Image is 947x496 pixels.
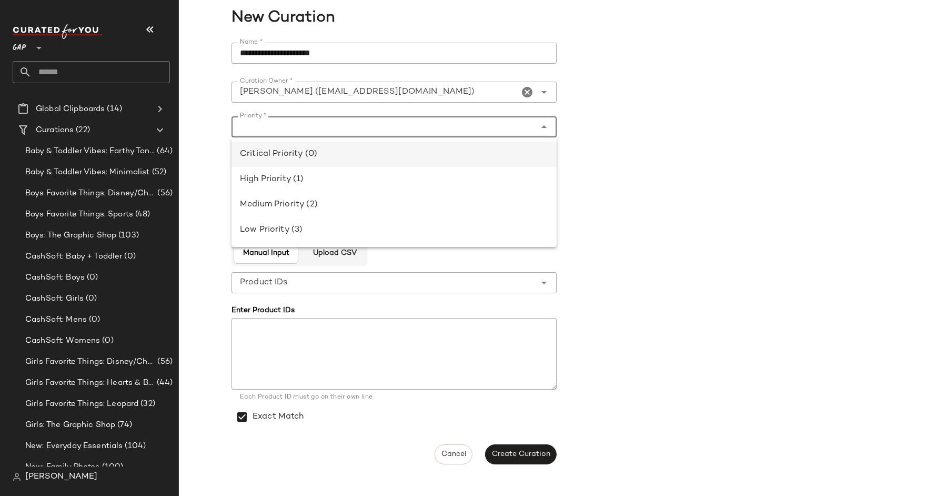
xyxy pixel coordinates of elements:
span: (56) [155,187,173,200]
span: (103) [116,230,139,242]
span: Baby & Toddler Vibes: Earthy Tones [25,145,155,157]
span: (22) [74,124,90,136]
i: Clear Curation Owner * [521,86,533,98]
span: Upload CSV [312,249,356,257]
i: Open [538,86,550,98]
div: Each Product ID must go on their own line [240,393,548,402]
label: Exact Match [253,402,304,432]
button: Cancel [435,444,472,464]
i: Close [538,121,550,133]
div: Medium Priority (2) [240,199,548,211]
div: High Priority (1) [240,173,548,186]
div: Enter Product IDs [231,305,557,316]
span: (32) [138,398,155,410]
span: (48) [133,209,150,221]
img: svg%3e [13,473,21,481]
span: (52) [150,166,167,178]
span: Girls Favorite Things: Hearts & Bows [25,377,155,389]
span: CashSoft: Baby + Toddler [25,251,122,263]
span: (100) [100,461,124,473]
span: (0) [85,272,98,284]
span: (0) [100,335,113,347]
span: (0) [84,293,97,305]
span: Boys Favorite Things: Disney/Characters [25,187,155,200]
span: (74) [115,419,132,431]
span: New: Family Photos [25,461,100,473]
span: Cancel [441,450,466,459]
button: Manual Input [234,243,298,264]
span: Create Curation [491,450,550,459]
div: Critical Priority (0) [240,148,548,161]
span: Girls: The Graphic Shop [25,419,115,431]
span: CashSoft: Womens [25,335,100,347]
span: Curations [36,124,74,136]
span: Manual Input [243,249,289,257]
img: cfy_white_logo.C9jOOHJF.svg [13,24,102,39]
span: Global Clipboards [36,103,105,115]
span: CashSoft: Mens [25,314,87,326]
button: Create Curation [485,444,557,464]
span: (44) [155,377,173,389]
span: (56) [155,356,173,368]
span: (64) [155,145,173,157]
span: Girls Favorite Things: Leopard [25,398,138,410]
span: CashSoft: Boys [25,272,85,284]
div: Low Priority (3) [240,224,548,236]
span: Boys: The Graphic Shop [25,230,116,242]
span: (0) [87,314,100,326]
span: (14) [105,103,122,115]
span: [PERSON_NAME] [25,471,97,483]
span: Product IDs [240,276,288,289]
span: New: Everyday Essentials [25,440,123,452]
span: New Curation [179,6,941,30]
span: (0) [122,251,135,263]
span: CashSoft: Girls [25,293,84,305]
span: Baby & Toddler Vibes: Minimalist [25,166,150,178]
button: Upload CSV [304,243,365,264]
span: Boys Favorite Things: Sports [25,209,133,221]
span: GAP [13,36,26,55]
span: (104) [123,440,146,452]
span: Girls Favorite Things: Disney/Characters [25,356,155,368]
